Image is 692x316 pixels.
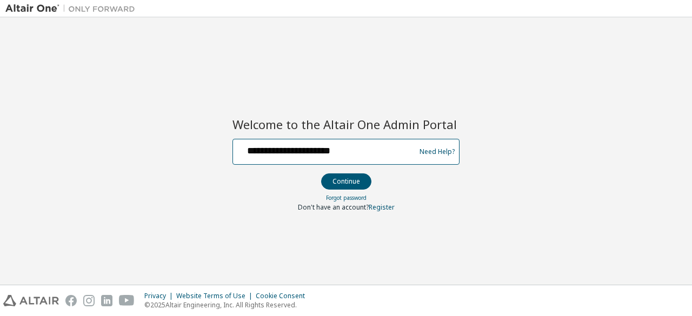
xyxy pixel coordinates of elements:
[369,203,395,212] a: Register
[119,295,135,306] img: youtube.svg
[420,151,455,152] a: Need Help?
[321,173,371,190] button: Continue
[326,194,367,201] a: Forgot password
[176,292,256,300] div: Website Terms of Use
[3,295,59,306] img: altair_logo.svg
[232,117,460,132] h2: Welcome to the Altair One Admin Portal
[256,292,311,300] div: Cookie Consent
[83,295,95,306] img: instagram.svg
[144,300,311,310] p: © 2025 Altair Engineering, Inc. All Rights Reserved.
[5,3,141,14] img: Altair One
[144,292,176,300] div: Privacy
[101,295,112,306] img: linkedin.svg
[298,203,369,212] span: Don't have an account?
[65,295,77,306] img: facebook.svg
